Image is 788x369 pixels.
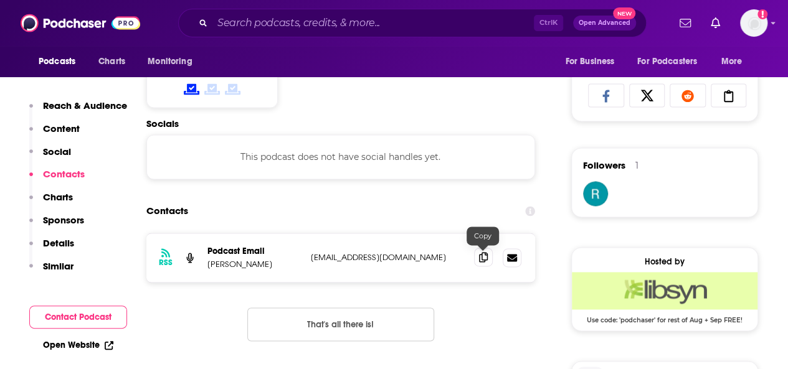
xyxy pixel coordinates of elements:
span: Logged in as mresewehr [740,9,767,37]
img: Podchaser - Follow, Share and Rate Podcasts [21,11,140,35]
a: Share on X/Twitter [629,83,665,107]
div: 1 [635,160,638,171]
p: Podcast Email [207,246,301,256]
div: Copy [467,227,499,245]
button: Open AdvancedNew [573,16,636,30]
p: Reach & Audience [43,100,127,111]
a: Open Website [43,340,113,350]
h2: Socials [146,118,535,129]
div: Hosted by [572,256,757,267]
button: open menu [30,50,92,73]
button: Details [29,237,74,260]
div: This podcast does not have social handles yet. [146,134,535,179]
h3: RSS [159,258,173,268]
svg: Add a profile image [757,9,767,19]
button: Social [29,146,71,169]
span: Followers [583,159,625,171]
button: Content [29,123,80,146]
span: Charts [98,53,125,70]
button: Reach & Audience [29,100,127,123]
p: Contacts [43,168,85,180]
p: Charts [43,191,73,203]
button: Charts [29,191,73,214]
button: Sponsors [29,214,84,237]
span: New [613,7,635,19]
button: Show profile menu [740,9,767,37]
p: Sponsors [43,214,84,226]
span: Open Advanced [579,20,630,26]
a: Copy Link [711,83,747,107]
button: Nothing here. [247,307,434,341]
div: Search podcasts, credits, & more... [178,9,647,37]
p: Details [43,237,74,249]
p: Content [43,123,80,134]
a: Show notifications dropdown [675,12,696,34]
p: [PERSON_NAME] [207,259,301,269]
img: Libsyn Deal: Use code: 'podchaser' for rest of Aug + Sep FREE! [572,272,757,309]
button: open menu [629,50,715,73]
a: Share on Facebook [588,83,624,107]
span: Monitoring [148,53,192,70]
p: Social [43,146,71,157]
button: Similar [29,260,74,283]
img: User Profile [740,9,767,37]
input: Search podcasts, credits, & more... [212,13,534,33]
a: Show notifications dropdown [706,12,725,34]
a: Libsyn Deal: Use code: 'podchaser' for rest of Aug + Sep FREE! [572,272,757,323]
span: Podcasts [39,53,75,70]
img: RachelParker [583,181,608,206]
span: More [721,53,743,70]
button: open menu [713,50,758,73]
span: For Podcasters [637,53,697,70]
a: Share on Reddit [670,83,706,107]
h2: Contacts [146,199,188,223]
span: Ctrl K [534,15,563,31]
a: Charts [90,50,133,73]
span: For Business [565,53,614,70]
button: Contacts [29,168,85,191]
p: [EMAIL_ADDRESS][DOMAIN_NAME] [311,252,464,263]
span: Use code: 'podchaser' for rest of Aug + Sep FREE! [572,309,757,324]
button: open menu [556,50,630,73]
p: Similar [43,260,74,272]
button: open menu [139,50,208,73]
button: Contact Podcast [29,306,127,329]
